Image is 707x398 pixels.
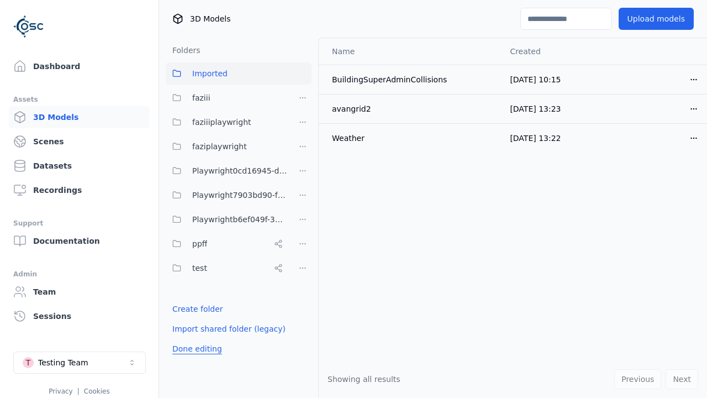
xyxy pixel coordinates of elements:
[619,8,694,30] button: Upload models
[501,38,604,65] th: Created
[166,160,287,182] button: Playwright0cd16945-d24c-45f9-a8ba-c74193e3fd84
[166,233,287,255] button: ppff
[9,230,150,252] a: Documentation
[9,305,150,327] a: Sessions
[13,268,145,281] div: Admin
[166,184,287,206] button: Playwright7903bd90-f1ee-40e5-8689-7a943bbd43ef
[166,208,287,231] button: Playwrightb6ef049f-3324-43ba-9517-95f11765024c
[9,55,150,77] a: Dashboard
[9,179,150,201] a: Recordings
[38,357,88,368] div: Testing Team
[166,299,230,319] button: Create folder
[192,213,287,226] span: Playwrightb6ef049f-3324-43ba-9517-95f11765024c
[166,111,287,133] button: faziiiplaywright
[166,339,229,359] button: Done editing
[9,130,150,153] a: Scenes
[332,74,492,85] div: BuildingSuperAdminCollisions
[13,11,44,42] img: Logo
[319,38,501,65] th: Name
[166,45,201,56] h3: Folders
[510,104,561,113] span: [DATE] 13:23
[166,87,287,109] button: faziii
[9,281,150,303] a: Team
[190,13,230,24] span: 3D Models
[192,237,207,250] span: ppff
[192,164,287,177] span: Playwright0cd16945-d24c-45f9-a8ba-c74193e3fd84
[77,387,80,395] span: |
[166,135,287,158] button: faziplaywright
[192,91,210,104] span: faziii
[166,319,292,339] button: Import shared folder (legacy)
[192,188,287,202] span: Playwright7903bd90-f1ee-40e5-8689-7a943bbd43ef
[328,375,400,384] span: Showing all results
[13,93,145,106] div: Assets
[13,352,146,374] button: Select a workspace
[510,75,561,84] span: [DATE] 10:15
[510,134,561,143] span: [DATE] 13:22
[192,140,247,153] span: faziplaywright
[49,387,72,395] a: Privacy
[23,357,34,368] div: T
[172,323,286,334] a: Import shared folder (legacy)
[172,303,223,315] a: Create folder
[332,133,492,144] div: Weather
[332,103,492,114] div: avangrid2
[192,116,251,129] span: faziiiplaywright
[192,261,207,275] span: test
[9,155,150,177] a: Datasets
[166,257,287,279] button: test
[84,387,110,395] a: Cookies
[13,217,145,230] div: Support
[192,67,228,80] span: Imported
[9,106,150,128] a: 3D Models
[166,62,312,85] button: Imported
